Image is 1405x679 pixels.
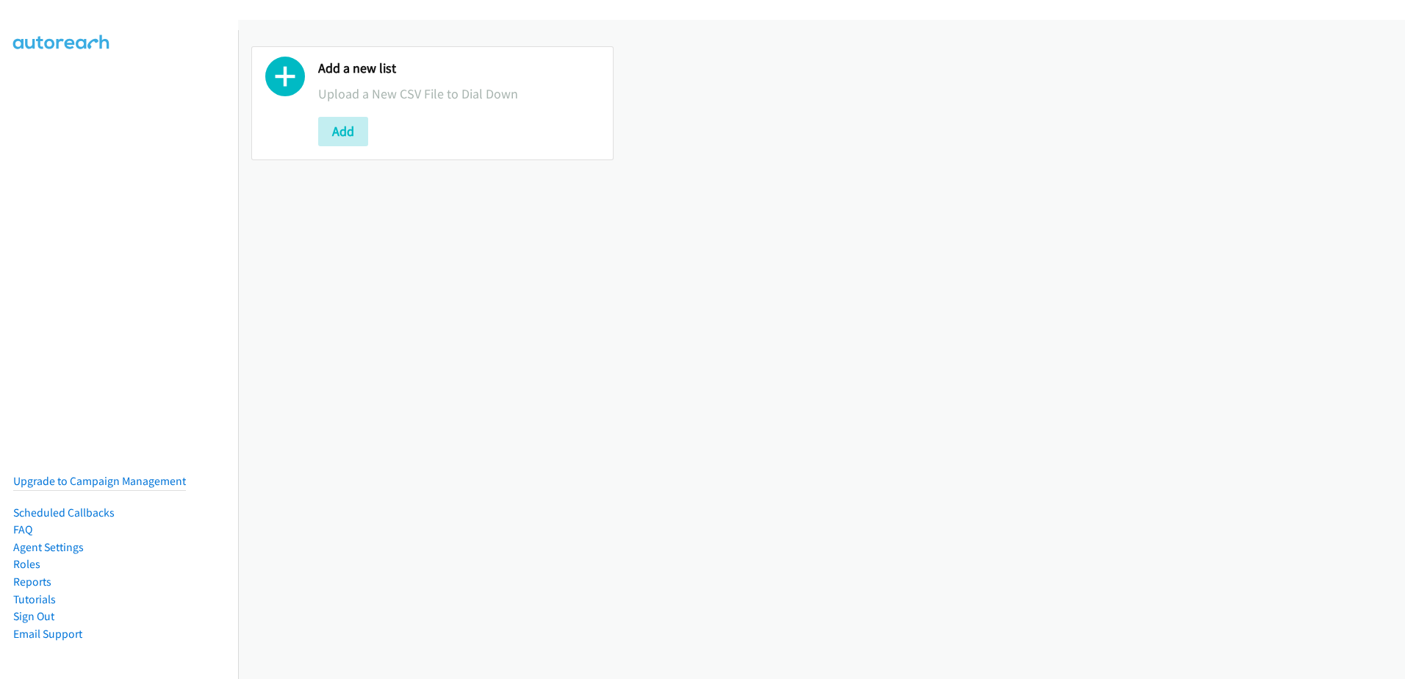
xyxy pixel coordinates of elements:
[13,522,32,536] a: FAQ
[13,540,84,554] a: Agent Settings
[318,60,600,77] h2: Add a new list
[318,84,600,104] p: Upload a New CSV File to Dial Down
[13,557,40,571] a: Roles
[13,627,82,641] a: Email Support
[13,575,51,589] a: Reports
[13,609,54,623] a: Sign Out
[13,506,115,520] a: Scheduled Callbacks
[318,117,368,146] button: Add
[13,474,186,488] a: Upgrade to Campaign Management
[13,592,56,606] a: Tutorials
